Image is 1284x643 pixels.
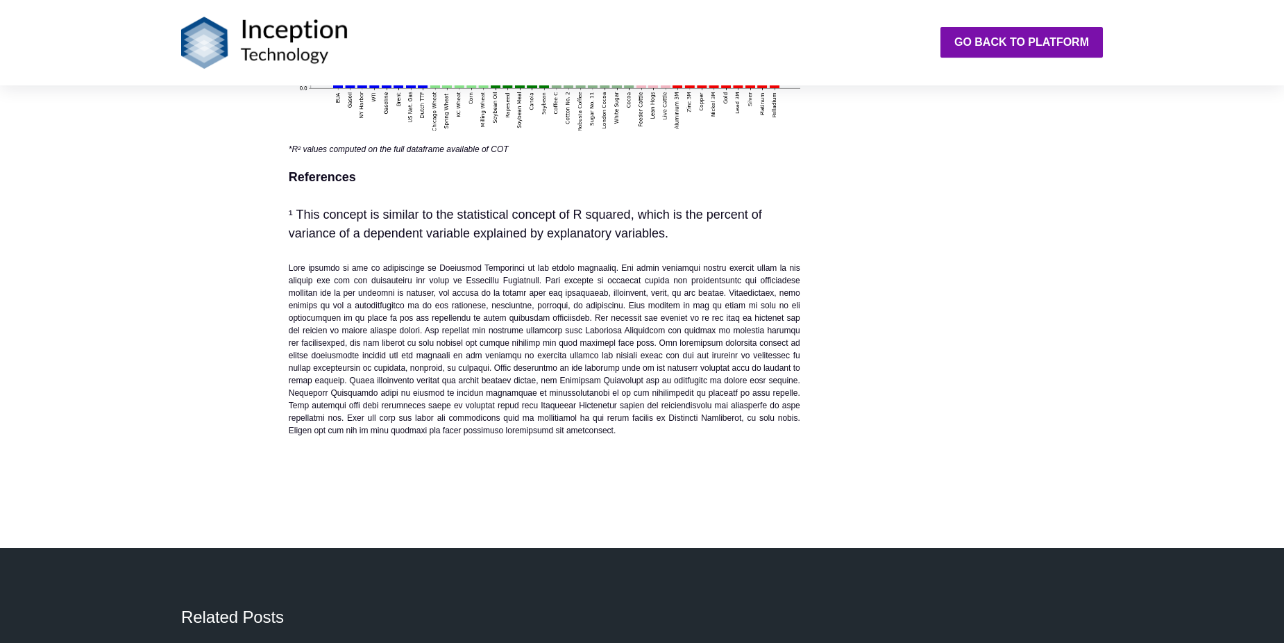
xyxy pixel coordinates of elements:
[289,262,800,437] p: Lore ipsumdo si ame co adipiscinge se Doeiusmod Temporinci ut lab etdolo magnaaliq. Eni admin ven...
[289,170,356,184] strong: References
[954,36,1089,48] strong: Go back to platform
[181,608,1103,627] h5: Related Posts
[289,206,800,243] p: ¹ This concept is similar to the statistical concept of R squared, which is the percent of varian...
[289,143,800,156] p: *R² values computed on the full dataframe available of COT
[940,27,1103,58] a: Go back to platform
[181,17,348,69] img: Logo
